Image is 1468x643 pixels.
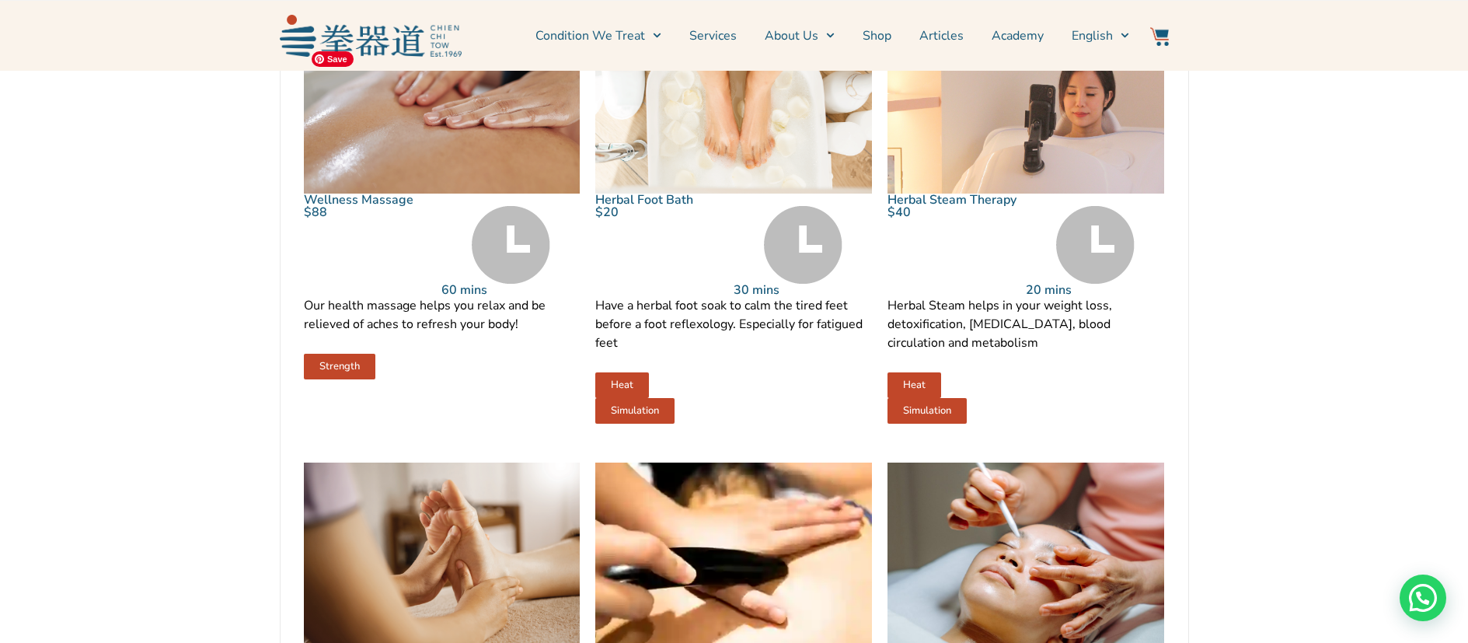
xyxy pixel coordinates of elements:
[765,16,835,55] a: About Us
[1150,27,1169,46] img: Website Icon-03
[319,362,360,372] span: Strength
[1072,16,1129,55] a: English
[903,406,951,416] span: Simulation
[919,16,964,55] a: Articles
[304,296,581,334] p: Our health massage helps you relax and be relieved of aches to refresh your body!
[611,380,633,390] span: Heat
[887,398,967,424] a: Simulation
[595,372,649,398] a: Heat
[863,16,891,55] a: Shop
[595,191,693,208] a: Herbal Foot Bath
[734,284,872,296] p: 30 mins
[887,372,941,398] a: Heat
[887,191,1016,208] a: Herbal Steam Therapy
[304,206,442,218] p: $88
[992,16,1044,55] a: Academy
[1056,206,1135,284] img: Time Grey
[903,380,926,390] span: Heat
[611,406,659,416] span: Simulation
[689,16,737,55] a: Services
[1072,26,1113,45] span: English
[595,398,675,424] a: Simulation
[469,16,1130,55] nav: Menu
[472,206,550,284] img: Time Grey
[887,206,1026,218] p: $40
[595,206,734,218] p: $20
[304,354,375,379] a: Strength
[764,206,842,284] img: Time Grey
[535,16,661,55] a: Condition We Treat
[304,191,413,208] a: Wellness Massage
[595,296,872,352] p: Have a herbal foot soak to calm the tired feet before a foot reflexology. Especially for fatigued...
[887,296,1164,352] p: Herbal Steam helps in your weight loss, detoxification, [MEDICAL_DATA], blood circulation and met...
[1026,284,1164,296] p: 20 mins
[312,51,354,67] span: Save
[441,284,580,296] p: 60 mins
